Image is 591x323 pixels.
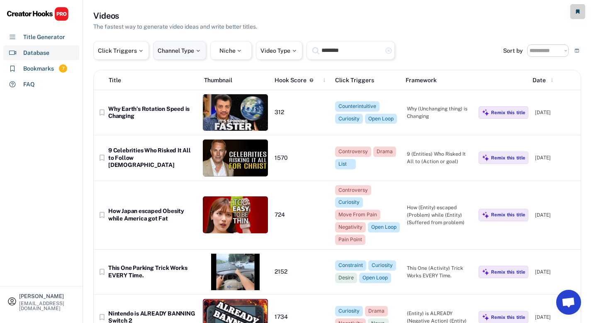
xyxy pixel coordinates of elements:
[98,48,144,54] div: Click Triggers
[23,64,54,73] div: Bookmarks
[491,212,525,218] div: Remix this title
[203,94,268,131] img: thumbnail%20%2862%29.jpg
[385,47,392,54] button: highlight_remove
[482,268,489,276] img: MagicMajor%20%28Purple%29.svg
[158,48,202,54] div: Channel Type
[407,105,472,120] div: Why (Unchanging thing) is Changing
[482,313,489,321] img: MagicMajor%20%28Purple%29.svg
[372,262,393,269] div: Curiosity
[98,268,106,276] button: bookmark_border
[260,48,298,54] div: Video Type
[503,48,523,54] div: Sort by
[23,49,49,57] div: Database
[338,199,360,206] div: Curiosity
[23,33,65,42] div: Title Generator
[335,76,399,85] div: Click Triggers
[338,308,360,315] div: Curiosity
[275,211,328,219] div: 724
[482,211,489,219] img: MagicMajor%20%28Purple%29.svg
[19,301,75,311] div: [EMAIL_ADDRESS][DOMAIN_NAME]
[108,105,196,120] div: Why Earth’s Rotation Speed is Changing
[59,65,67,72] div: 7
[7,7,69,21] img: CHPRO%20Logo.svg
[406,76,469,85] div: Framework
[535,211,576,219] div: [DATE]
[338,211,377,218] div: Move From Pain
[275,154,328,162] div: 1570
[491,155,525,161] div: Remix this title
[535,313,576,321] div: [DATE]
[108,208,196,222] div: How Japan escaped Obesity while America got Fat
[98,211,106,219] button: bookmark_border
[93,10,119,22] h3: Videos
[108,147,196,169] div: 9 Celebrities Who Risked It All to Follow [DEMOGRAPHIC_DATA]
[275,268,328,276] div: 2152
[275,313,328,321] div: 1734
[203,254,268,290] img: thumbnail%20%2864%29.jpg
[98,154,106,162] button: bookmark_border
[93,22,257,31] div: The fastest way to generate video ideas and write better titles.
[108,264,196,279] div: This One Parking Trick Works EVERY Time.
[338,103,376,110] div: Counterintuitive
[338,161,353,168] div: List
[204,76,268,85] div: Thumbnail
[338,148,368,155] div: Controversy
[19,294,75,299] div: [PERSON_NAME]
[535,154,576,161] div: [DATE]
[338,274,354,281] div: Desire
[491,314,525,320] div: Remix this title
[482,109,489,116] img: MagicMajor%20%28Purple%29.svg
[203,139,268,176] img: thumbnail%20%2869%29.jpg
[533,76,546,85] div: Date
[535,109,576,116] div: [DATE]
[368,308,384,315] div: Drama
[556,290,581,315] a: Open chat
[23,80,35,89] div: FAQ
[407,204,472,226] div: How (Entity) escaped (Problem) while (Entity) (Suffered from problem)
[203,196,268,233] img: thumbnail%20%2851%29.jpg
[535,268,576,276] div: [DATE]
[371,224,396,231] div: Open Loop
[98,108,106,117] button: bookmark_border
[98,313,106,321] button: bookmark_border
[362,274,388,281] div: Open Loop
[109,76,121,85] div: Title
[407,264,472,279] div: This One (Activity) Trick Works EVERY Time.
[368,115,394,122] div: Open Loop
[338,187,368,194] div: Controversy
[377,148,393,155] div: Drama
[219,48,243,54] div: Niche
[482,154,489,161] img: MagicMajor%20%28Purple%29.svg
[338,262,363,269] div: Constraint
[275,76,306,85] div: Hook Score
[338,236,362,243] div: Pain Point
[275,109,328,116] div: 312
[491,269,525,275] div: Remix this title
[491,110,525,115] div: Remix this title
[407,150,472,165] div: 9 (Entities) Who Risked It All to (Action or goal)
[338,224,362,231] div: Negativity
[338,115,360,122] div: Curiosity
